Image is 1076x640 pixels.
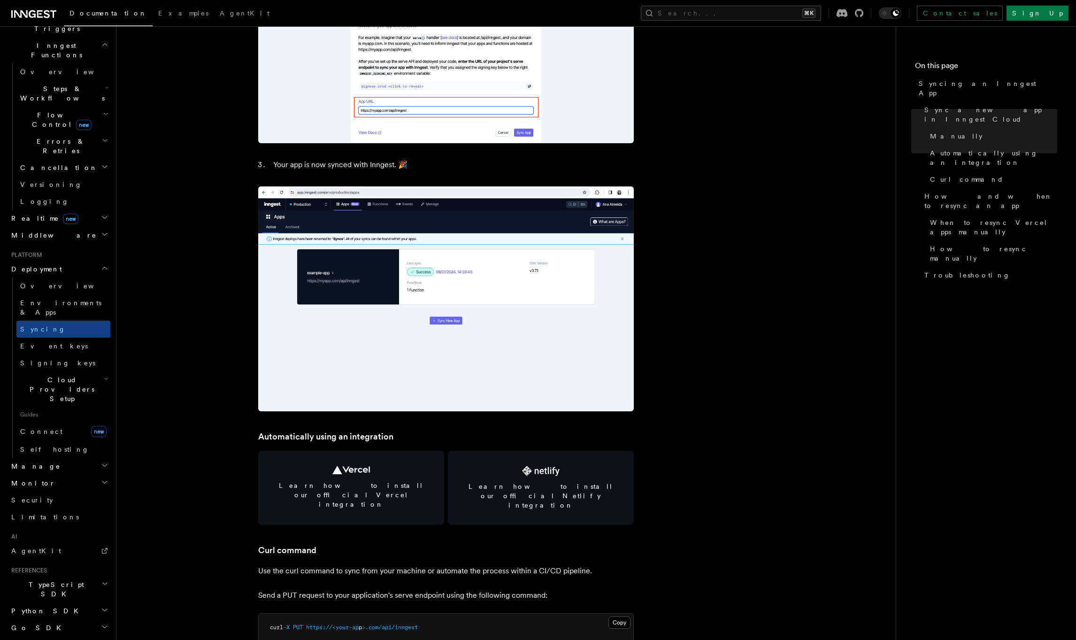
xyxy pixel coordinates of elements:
[930,218,1057,237] span: When to resync Vercel apps manually
[16,159,110,176] button: Cancellation
[8,492,110,509] a: Security
[16,371,110,407] button: Cloud Providers Setup
[915,60,1057,75] h4: On this page
[269,481,433,509] span: Learn how to install our official Vercel integration
[8,214,78,223] span: Realtime
[20,299,101,316] span: Environments & Apps
[270,624,283,631] span: curl
[8,458,110,475] button: Manage
[11,496,53,504] span: Security
[921,101,1057,128] a: Sync a new app in Inngest Cloud
[8,475,110,492] button: Monitor
[8,567,47,574] span: References
[16,80,110,107] button: Steps & Workflows
[641,6,821,21] button: Search...⌘K
[16,193,110,210] a: Logging
[921,188,1057,214] a: How and when to resync an app
[8,542,110,559] a: AgentKit
[926,240,1057,267] a: How to resync manually
[293,624,303,631] span: PUT
[8,602,110,619] button: Python SDK
[362,624,365,631] span: >
[20,428,62,435] span: Connect
[926,145,1057,171] a: Automatically using an integration
[459,482,623,510] span: Learn how to install our official Netlify integration
[8,227,110,244] button: Middleware
[20,446,89,453] span: Self hosting
[332,624,336,631] span: <
[20,282,117,290] span: Overview
[8,606,84,616] span: Python SDK
[926,214,1057,240] a: When to resync Vercel apps manually
[20,325,66,333] span: Syncing
[924,105,1057,124] span: Sync a new app in Inngest Cloud
[11,547,61,555] span: AgentKit
[359,624,362,631] span: p
[16,375,104,403] span: Cloud Providers Setup
[8,623,67,632] span: Go SDK
[8,533,17,540] span: AI
[8,210,110,227] button: Realtimenew
[926,128,1057,145] a: Manually
[306,624,332,631] span: https://
[8,278,110,458] div: Deployment
[16,278,110,294] a: Overview
[16,294,110,321] a: Environments & Apps
[20,198,69,205] span: Logging
[258,186,634,411] img: Inngest Cloud screen with apps
[16,107,110,133] button: Flow Controlnew
[258,564,634,578] p: Use the curl command to sync from your machine or automate the process within a CI/CD pipeline.
[1007,6,1068,21] a: Sign Up
[16,163,98,172] span: Cancellation
[214,3,275,25] a: AgentKit
[919,79,1057,98] span: Syncing an Inngest App
[8,261,110,278] button: Deployment
[63,214,78,224] span: new
[16,422,110,441] a: Connectnew
[336,624,359,631] span: your-ap
[258,589,634,602] p: Send a PUT request to your application's serve endpoint using the following command:
[20,342,88,350] span: Event keys
[64,3,153,26] a: Documentation
[8,63,110,210] div: Inngest Functions
[8,264,62,274] span: Deployment
[158,9,208,17] span: Examples
[16,441,110,458] a: Self hosting
[915,75,1057,101] a: Syncing an Inngest App
[8,509,110,525] a: Limitations
[16,338,110,355] a: Event keys
[20,68,117,76] span: Overview
[16,133,110,159] button: Errors & Retries
[11,513,79,521] span: Limitations
[8,251,42,259] span: Platform
[153,3,214,25] a: Examples
[879,8,901,19] button: Toggle dark mode
[924,270,1010,280] span: Troubleshooting
[16,407,110,422] span: Guides
[16,355,110,371] a: Signing keys
[930,148,1057,167] span: Automatically using an integration
[8,580,101,599] span: TypeScript SDK
[8,576,110,602] button: TypeScript SDK
[926,171,1057,188] a: Curl command
[20,359,95,367] span: Signing keys
[16,84,105,103] span: Steps & Workflows
[258,430,393,443] a: Automatically using an integration
[8,41,101,60] span: Inngest Functions
[76,120,92,130] span: new
[16,63,110,80] a: Overview
[258,544,316,557] a: Curl command
[930,175,1004,184] span: Curl command
[16,137,102,155] span: Errors & Retries
[91,426,107,437] span: new
[930,131,983,141] span: Manually
[448,451,634,525] a: Learn how to install our official Netlify integration
[69,9,147,17] span: Documentation
[802,8,815,18] kbd: ⌘K
[608,617,630,629] button: Copy
[16,110,103,129] span: Flow Control
[8,37,110,63] button: Inngest Functions
[365,624,418,631] span: .com/api/inngest
[258,451,444,525] a: Learn how to install our official Vercel integration
[921,267,1057,284] a: Troubleshooting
